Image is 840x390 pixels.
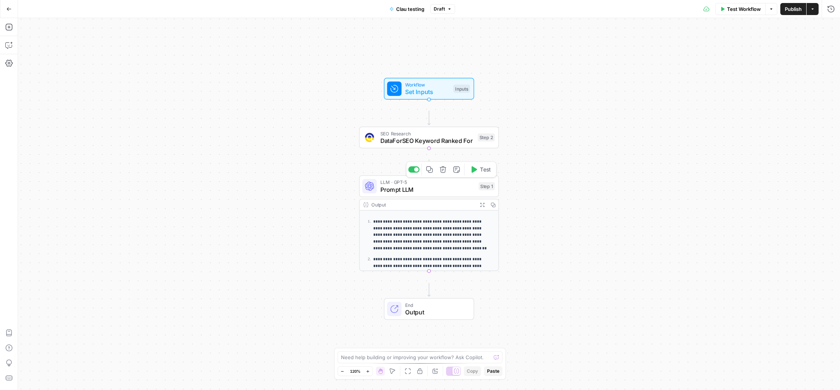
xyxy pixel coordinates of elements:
[405,81,450,88] span: Workflow
[480,165,491,174] span: Test
[478,134,495,142] div: Step 2
[428,111,430,125] g: Edge from start to step_2
[380,179,475,186] span: LLM · GPT-5
[405,87,450,96] span: Set Inputs
[467,368,478,375] span: Copy
[785,5,802,13] span: Publish
[430,4,455,14] button: Draft
[428,159,430,173] g: Edge from step_2 to step_1
[453,85,470,93] div: Inputs
[428,283,430,296] g: Edge from step_1 to end
[780,3,806,15] button: Publish
[380,130,474,137] span: SEO Research
[380,185,475,194] span: Prompt LLM
[405,301,466,308] span: End
[466,164,494,175] button: Test
[464,366,481,376] button: Copy
[487,368,499,375] span: Paste
[385,3,429,15] button: Clau testing
[365,133,374,142] img: 3iojl28do7crl10hh26nxau20pae
[727,5,761,13] span: Test Workflow
[371,201,474,208] div: Output
[484,366,502,376] button: Paste
[434,6,445,12] span: Draft
[359,127,499,149] div: SEO ResearchDataForSEO Keyword Ranked ForStep 2
[350,368,360,374] span: 120%
[380,136,474,145] span: DataForSEO Keyword Ranked For
[359,78,499,100] div: WorkflowSet InputsInputs
[405,308,466,317] span: Output
[359,298,499,320] div: EndOutput
[396,5,424,13] span: Clau testing
[479,182,495,190] div: Step 1
[715,3,765,15] button: Test Workflow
